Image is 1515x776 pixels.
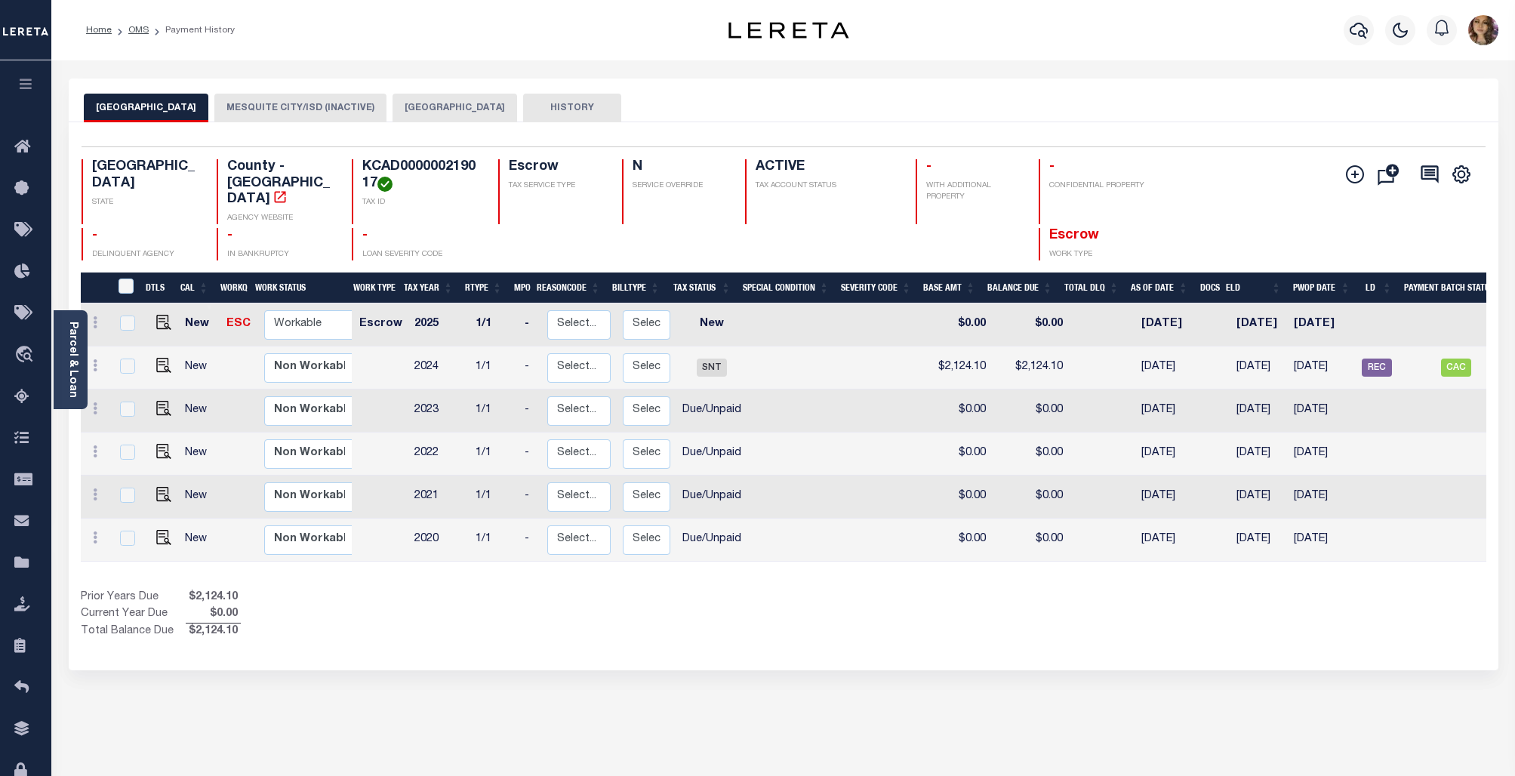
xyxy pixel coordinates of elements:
[523,94,621,122] button: HISTORY
[67,322,78,398] a: Parcel & Loan
[81,590,186,606] td: Prior Years Due
[1230,390,1288,433] td: [DATE]
[519,390,541,433] td: -
[1230,346,1288,390] td: [DATE]
[81,273,109,303] th: &nbsp;&nbsp;&nbsp;&nbsp;&nbsp;&nbsp;&nbsp;&nbsp;&nbsp;&nbsp;
[666,273,737,303] th: Tax Status: activate to sort column ascending
[1398,273,1513,303] th: Payment Batch Status: activate to sort column ascending
[1441,362,1471,373] a: CAC
[633,180,728,192] p: SERVICE OVERRIDE
[179,390,220,433] td: New
[86,26,112,35] a: Home
[981,273,1058,303] th: Balance Due: activate to sort column ascending
[633,159,728,176] h4: N
[149,23,235,37] li: Payment History
[227,229,232,242] span: -
[470,346,519,390] td: 1/1
[992,390,1069,433] td: $0.00
[928,303,992,346] td: $0.00
[347,273,399,303] th: Work Type
[928,390,992,433] td: $0.00
[227,249,334,260] p: IN BANKRUPTCY
[408,390,470,433] td: 2023
[676,433,747,476] td: Due/Unpaid
[1220,273,1287,303] th: ELD: activate to sort column ascending
[1288,476,1356,519] td: [DATE]
[470,390,519,433] td: 1/1
[398,273,459,303] th: Tax Year: activate to sort column ascending
[928,519,992,562] td: $0.00
[353,303,408,346] td: Escrow
[1288,303,1356,346] td: [DATE]
[179,476,220,519] td: New
[1288,390,1356,433] td: [DATE]
[928,433,992,476] td: $0.00
[992,346,1069,390] td: $2,124.10
[81,606,186,623] td: Current Year Due
[92,249,199,260] p: DELINQUENT AGENCY
[1356,273,1398,303] th: LD: activate to sort column ascending
[1288,433,1356,476] td: [DATE]
[697,359,727,377] span: SNT
[928,476,992,519] td: $0.00
[1135,390,1204,433] td: [DATE]
[128,26,149,35] a: OMS
[756,180,898,192] p: TAX ACCOUNT STATUS
[1230,476,1288,519] td: [DATE]
[393,94,517,122] button: [GEOGRAPHIC_DATA]
[179,519,220,562] td: New
[1230,433,1288,476] td: [DATE]
[470,519,519,562] td: 1/1
[408,303,470,346] td: 2025
[1362,359,1392,377] span: REC
[362,159,481,192] h4: KCAD000000219017
[408,519,470,562] td: 2020
[1362,362,1392,373] a: REC
[470,433,519,476] td: 1/1
[470,476,519,519] td: 1/1
[992,519,1069,562] td: $0.00
[227,159,334,208] h4: County - [GEOGRAPHIC_DATA]
[227,213,334,224] p: AGENCY WEBSITE
[179,303,220,346] td: New
[1288,519,1356,562] td: [DATE]
[676,390,747,433] td: Due/Unpaid
[676,303,747,346] td: New
[408,476,470,519] td: 2021
[728,22,849,38] img: logo-dark.svg
[519,476,541,519] td: -
[509,159,604,176] h4: Escrow
[186,606,241,623] span: $0.00
[1125,273,1194,303] th: As of Date: activate to sort column ascending
[519,519,541,562] td: -
[531,273,606,303] th: ReasonCode: activate to sort column ascending
[1135,346,1204,390] td: [DATE]
[408,346,470,390] td: 2024
[928,346,992,390] td: $2,124.10
[179,433,220,476] td: New
[1135,303,1204,346] td: [DATE]
[249,273,352,303] th: Work Status
[676,476,747,519] td: Due/Unpaid
[459,273,508,303] th: RType: activate to sort column ascending
[1049,180,1156,192] p: CONFIDENTIAL PROPERTY
[174,273,214,303] th: CAL: activate to sort column ascending
[926,180,1021,203] p: WITH ADDITIONAL PROPERTY
[214,273,249,303] th: WorkQ
[737,273,835,303] th: Special Condition: activate to sort column ascending
[470,303,519,346] td: 1/1
[508,273,531,303] th: MPO
[186,624,241,640] span: $2,124.10
[606,273,666,303] th: BillType: activate to sort column ascending
[917,273,981,303] th: Base Amt: activate to sort column ascending
[1049,249,1156,260] p: WORK TYPE
[362,229,368,242] span: -
[92,197,199,208] p: STATE
[1230,303,1288,346] td: [DATE]
[1230,519,1288,562] td: [DATE]
[81,623,186,639] td: Total Balance Due
[676,519,747,562] td: Due/Unpaid
[519,433,541,476] td: -
[362,197,481,208] p: TAX ID
[1135,476,1204,519] td: [DATE]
